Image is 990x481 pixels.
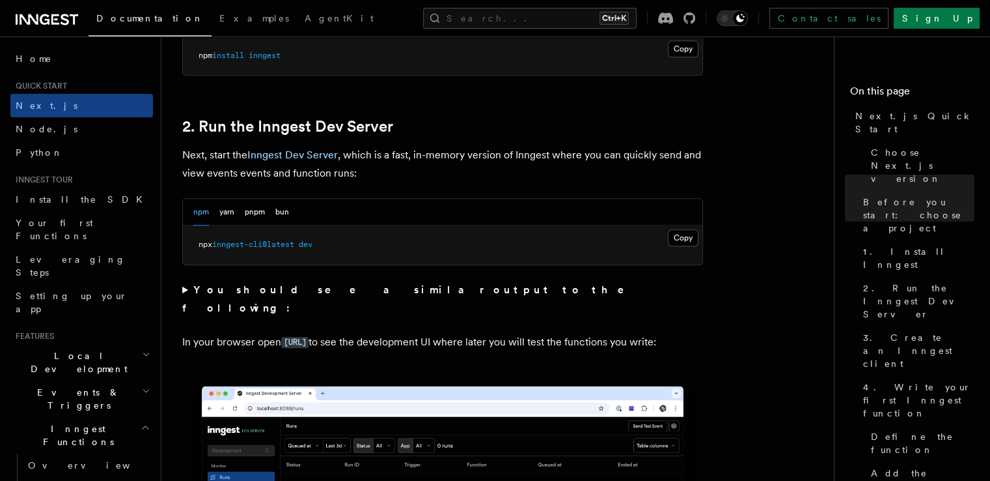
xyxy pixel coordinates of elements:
p: Next, start the , which is a fast, in-memory version of Inngest where you can quickly send and vi... [182,146,703,182]
span: Events & Triggers [10,386,142,412]
span: Before you start: choose a project [863,196,974,235]
span: 4. Write your first Inngest function [863,381,974,420]
span: Home [16,52,52,65]
span: npm [199,51,212,60]
span: Next.js Quick Start [855,109,974,136]
span: Define the function [871,430,974,456]
span: Documentation [96,13,204,23]
button: bun [275,199,289,226]
a: [URL] [281,336,309,348]
span: Node.js [16,124,77,134]
p: In your browser open to see the development UI where later you will test the functions you write: [182,333,703,352]
span: Features [10,331,54,342]
span: inngest [249,51,281,60]
span: inngest-cli@latest [212,240,294,249]
h4: On this page [850,83,974,104]
a: Your first Functions [10,211,153,248]
a: Documentation [89,4,212,36]
span: Overview [28,460,162,471]
span: dev [299,240,312,249]
a: Overview [23,454,153,477]
span: Setting up your app [16,291,128,314]
span: 1. Install Inngest [863,245,974,271]
span: Inngest Functions [10,422,141,448]
button: Local Development [10,344,153,381]
span: Choose Next.js version [871,146,974,185]
strong: You should see a similar output to the following: [182,284,642,314]
button: npm [193,199,209,226]
a: Contact sales [769,8,888,29]
span: AgentKit [305,13,374,23]
button: Search...Ctrl+K [423,8,637,29]
button: Events & Triggers [10,381,153,417]
a: Node.js [10,117,153,141]
a: AgentKit [297,4,381,35]
a: Inngest Dev Server [247,149,338,161]
span: 2. Run the Inngest Dev Server [863,282,974,321]
a: Leveraging Steps [10,248,153,284]
a: 2. Run the Inngest Dev Server [182,117,393,136]
a: Python [10,141,153,164]
a: 3. Create an Inngest client [858,326,974,375]
kbd: Ctrl+K [599,12,629,25]
a: 4. Write your first Inngest function [858,375,974,425]
button: pnpm [245,199,265,226]
a: 1. Install Inngest [858,240,974,276]
span: Examples [219,13,289,23]
button: yarn [219,199,234,226]
span: Python [16,147,63,158]
button: Inngest Functions [10,417,153,454]
a: Setting up your app [10,284,153,321]
span: 3. Create an Inngest client [863,331,974,370]
span: Local Development [10,349,142,375]
a: 2. Run the Inngest Dev Server [858,276,974,326]
code: [URL] [281,337,309,348]
span: Leveraging Steps [16,254,126,278]
button: Copy [668,40,698,57]
a: Before you start: choose a project [858,190,974,240]
a: Examples [212,4,297,35]
a: Next.js Quick Start [850,104,974,141]
span: install [212,51,244,60]
span: Install the SDK [16,194,150,205]
span: Your first Functions [16,218,93,241]
span: npx [199,240,212,249]
a: Home [10,47,153,70]
button: Toggle dark mode [717,10,748,26]
span: Quick start [10,81,67,91]
a: Install the SDK [10,188,153,211]
span: Next.js [16,100,77,111]
a: Define the function [866,425,974,461]
summary: You should see a similar output to the following: [182,281,703,317]
a: Sign Up [894,8,980,29]
span: Inngest tour [10,175,73,185]
a: Choose Next.js version [866,141,974,190]
button: Copy [668,229,698,246]
a: Next.js [10,94,153,117]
